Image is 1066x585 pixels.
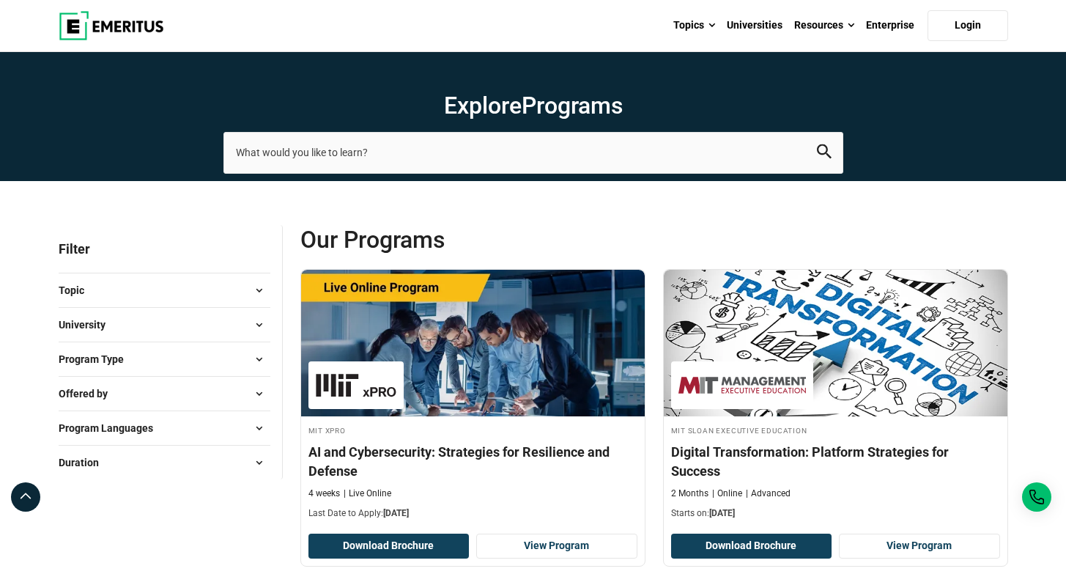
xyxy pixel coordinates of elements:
[301,270,645,416] img: AI and Cybersecurity: Strategies for Resilience and Defense | Online AI and Machine Learning Course
[671,507,1000,520] p: Starts on:
[671,443,1000,479] h4: Digital Transformation: Platform Strategies for Success
[59,314,270,336] button: University
[59,452,270,474] button: Duration
[383,508,409,518] span: [DATE]
[316,369,396,402] img: MIT xPRO
[746,487,791,500] p: Advanced
[671,534,832,559] button: Download Brochure
[839,534,1000,559] a: View Program
[308,507,637,520] p: Last Date to Apply:
[522,92,623,119] span: Programs
[671,487,708,500] p: 2 Months
[59,417,270,439] button: Program Languages
[59,348,270,370] button: Program Type
[59,225,270,273] p: Filter
[59,351,136,367] span: Program Type
[664,270,1007,416] img: Digital Transformation: Platform Strategies for Success | Online Digital Transformation Course
[59,383,270,405] button: Offered by
[223,91,843,120] h1: Explore
[308,534,470,559] button: Download Brochure
[59,420,165,436] span: Program Languages
[817,144,832,161] button: search
[344,487,391,500] p: Live Online
[671,424,1000,436] h4: MIT Sloan Executive Education
[476,534,637,559] a: View Program
[709,508,735,518] span: [DATE]
[59,282,96,298] span: Topic
[59,317,117,333] span: University
[59,279,270,301] button: Topic
[664,270,1007,527] a: Digital Transformation Course by MIT Sloan Executive Education - August 21, 2025 MIT Sloan Execut...
[300,225,654,254] span: Our Programs
[59,386,119,402] span: Offered by
[678,369,806,402] img: MIT Sloan Executive Education
[223,132,843,173] input: search-page
[308,487,340,500] p: 4 weeks
[817,148,832,162] a: search
[59,455,111,471] span: Duration
[301,270,645,527] a: AI and Machine Learning Course by MIT xPRO - August 20, 2025 MIT xPRO MIT xPRO AI and Cybersecuri...
[712,487,742,500] p: Online
[308,424,637,436] h4: MIT xPRO
[308,443,637,479] h4: AI and Cybersecurity: Strategies for Resilience and Defense
[928,10,1008,41] a: Login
